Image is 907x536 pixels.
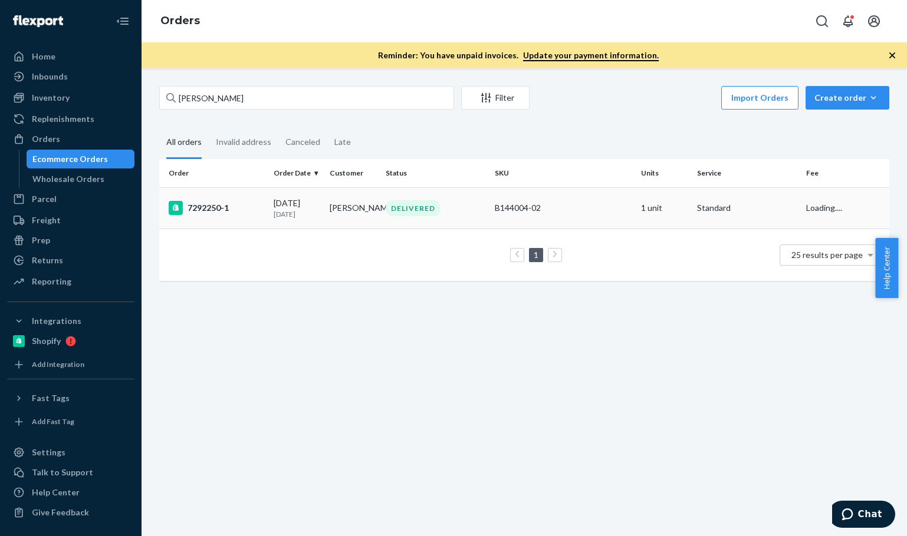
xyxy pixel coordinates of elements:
[801,187,889,229] td: Loading....
[692,159,802,187] th: Service
[32,193,57,205] div: Parcel
[7,110,134,128] a: Replenishments
[386,200,441,216] div: DELIVERED
[836,9,860,33] button: Open notifications
[7,355,134,374] a: Add Integration
[32,359,84,369] div: Add Integration
[7,251,134,270] a: Returns
[7,443,134,462] a: Settings
[636,187,692,229] td: 1 unit
[32,507,89,518] div: Give Feedback
[159,159,269,187] th: Order
[13,15,63,27] img: Flexport logo
[806,86,889,110] button: Create order
[7,389,134,408] button: Fast Tags
[32,234,50,246] div: Prep
[32,335,61,347] div: Shopify
[325,187,381,229] td: [PERSON_NAME]
[27,150,135,168] a: Ecommerce Orders
[111,9,134,33] button: Close Navigation
[697,202,797,214] p: Standard
[32,446,65,458] div: Settings
[7,47,134,66] a: Home
[7,190,134,209] a: Parcel
[7,130,134,148] a: Orders
[801,159,889,187] th: Fee
[791,250,863,260] span: 25 results per page
[378,49,659,61] p: Reminder: You have unpaid invoices.
[7,332,134,350] a: Shopify
[7,272,134,291] a: Reporting
[462,92,529,104] div: Filter
[7,503,134,522] button: Give Feedback
[274,197,320,219] div: [DATE]
[7,412,134,431] a: Add Fast Tag
[7,231,134,250] a: Prep
[810,9,834,33] button: Open Search Box
[285,127,320,157] div: Canceled
[490,159,636,187] th: SKU
[461,86,530,110] button: Filter
[27,170,135,188] a: Wholesale Orders
[7,463,134,482] button: Talk to Support
[32,214,61,226] div: Freight
[7,211,134,230] a: Freight
[636,159,692,187] th: Units
[151,4,209,38] ol: breadcrumbs
[32,71,68,82] div: Inbounds
[269,159,325,187] th: Order Date
[721,86,798,110] button: Import Orders
[160,14,200,27] a: Orders
[7,483,134,502] a: Help Center
[330,168,376,178] div: Customer
[32,487,80,498] div: Help Center
[32,133,60,145] div: Orders
[216,127,271,157] div: Invalid address
[32,315,81,327] div: Integrations
[832,501,895,530] iframe: Opens a widget where you can chat to one of our agents
[523,50,659,61] a: Update your payment information.
[32,173,104,185] div: Wholesale Orders
[381,159,491,187] th: Status
[32,254,63,266] div: Returns
[32,113,94,125] div: Replenishments
[274,209,320,219] p: [DATE]
[862,9,886,33] button: Open account menu
[32,416,74,426] div: Add Fast Tag
[166,127,202,159] div: All orders
[32,276,71,287] div: Reporting
[334,127,351,157] div: Late
[32,392,70,404] div: Fast Tags
[7,312,134,330] button: Integrations
[159,86,454,110] input: Search orders
[32,153,108,165] div: Ecommerce Orders
[169,201,264,215] div: 7292250-1
[32,92,70,104] div: Inventory
[814,92,880,104] div: Create order
[32,466,93,478] div: Talk to Support
[32,51,55,62] div: Home
[7,88,134,107] a: Inventory
[531,250,541,260] a: Page 1 is your current page
[875,238,898,298] button: Help Center
[7,67,134,86] a: Inbounds
[495,202,632,214] div: B144004-02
